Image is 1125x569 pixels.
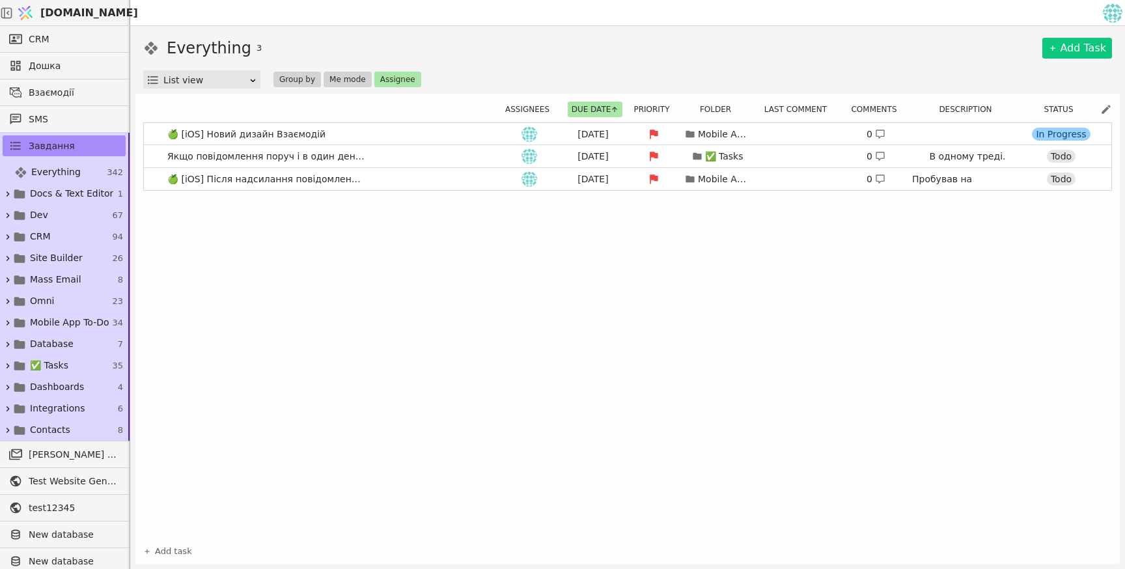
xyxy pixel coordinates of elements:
div: [DATE] [564,173,622,186]
p: В одному треді. [930,150,1006,163]
a: Взаємодії [3,82,126,103]
div: Folder [687,102,752,117]
button: Me mode [324,72,372,87]
button: Status [1040,102,1085,117]
span: Omni [30,294,54,308]
span: SMS [29,113,119,126]
a: [PERSON_NAME] розсилки [3,444,126,465]
div: [DATE] [564,128,622,141]
div: 0 [867,150,885,163]
span: 23 [112,295,123,308]
img: 5aac599d017e95b87b19a5333d21c178 [1103,3,1122,23]
a: test12345 [3,497,126,518]
p: Mobile App To-Do [698,173,750,186]
span: [DOMAIN_NAME] [40,5,138,21]
button: Due date [568,102,623,117]
button: Last comment [760,102,839,117]
button: Assignees [501,102,561,117]
button: Folder [696,102,743,117]
span: 35 [112,359,123,372]
span: Add task [155,545,192,558]
span: Dashboards [30,380,84,394]
div: 0 [867,128,885,141]
span: 67 [112,209,123,222]
a: Якщо повідомлення поруч і в один день то мають бути разомih[DATE]✅ Tasks0 В одному треді.Todo [144,145,1111,167]
a: Add Task [1042,38,1112,59]
p: Пробував на [GEOGRAPHIC_DATA] [912,173,1023,200]
a: CRM [3,29,126,49]
a: Test Website General template [3,471,126,492]
span: Contacts [30,423,70,437]
span: [PERSON_NAME] розсилки [29,448,119,462]
span: 🍏 [iOS] Після надсилання повідомлення його не видно [162,170,370,189]
span: CRM [29,33,49,46]
a: Дошка [3,55,126,76]
span: Завдання [29,139,75,153]
span: Everything [31,165,81,179]
span: CRM [30,230,51,243]
span: ✅ Tasks [30,359,68,372]
span: 1 [118,187,123,201]
div: Todo [1047,150,1076,163]
div: 0 [867,173,885,186]
span: 8 [118,424,123,437]
span: Взаємодії [29,86,119,100]
a: 🍏 [iOS] Новий дизайн Взаємодійih[DATE]Mobile App To-Do0 In Progress [144,123,1111,145]
a: Завдання [3,135,126,156]
span: test12345 [29,501,119,515]
span: Docs & Text Editor [30,187,113,201]
div: Due date [566,102,624,117]
button: Group by [273,72,321,87]
span: Integrations [30,402,85,415]
span: 8 [118,273,123,286]
div: Todo [1047,173,1076,186]
span: Database [30,337,74,351]
button: Priority [630,102,681,117]
span: 7 [118,338,123,351]
span: Mobile App To-Do [30,316,109,329]
span: Mass Email [30,273,81,286]
button: Description [935,102,1003,117]
div: In Progress [1032,128,1090,141]
div: Assignees [502,102,561,117]
span: Test Website General template [29,475,119,488]
span: 342 [107,166,123,179]
a: SMS [3,109,126,130]
p: Mobile App To-Do [698,128,750,141]
a: New database [3,524,126,545]
img: ih [521,171,537,187]
p: ✅ Tasks [705,150,743,163]
a: Add task [143,545,192,558]
span: 34 [112,316,123,329]
a: [DOMAIN_NAME] [13,1,130,25]
span: 3 [257,42,262,55]
span: 94 [112,230,123,243]
div: Description [914,102,1025,117]
a: 🍏 [iOS] Після надсилання повідомлення його не видноih[DATE]Mobile App To-Do0 Пробував на [GEOGRAP... [144,168,1111,190]
div: Priority [630,102,682,117]
div: Status [1030,102,1095,117]
span: 26 [112,252,123,265]
span: Якщо повідомлення поруч і в один день то мають бути разом [162,147,370,166]
span: New database [29,555,119,568]
span: 4 [118,381,123,394]
span: New database [29,528,119,542]
span: 6 [118,402,123,415]
span: Dev [30,208,48,222]
img: ih [521,148,537,164]
span: Site Builder [30,251,83,265]
div: [DATE] [564,150,622,163]
span: Дошка [29,59,119,73]
img: ih [521,126,537,142]
button: Comments [847,102,908,117]
div: Last comment [757,102,842,117]
span: 🍏 [iOS] Новий дизайн Взаємодій [162,125,331,144]
button: Assignee [374,72,421,87]
div: List view [163,71,249,89]
h1: Everything [167,36,251,60]
img: Logo [16,1,35,25]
